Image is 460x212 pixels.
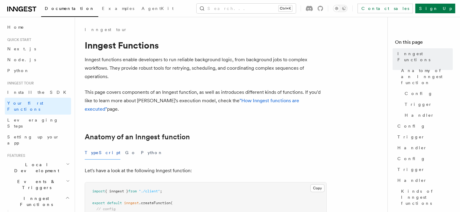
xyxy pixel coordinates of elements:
a: Contact sales [357,4,413,13]
span: Home [7,24,24,30]
kbd: Ctrl+K [279,5,292,11]
button: Local Development [5,159,71,176]
a: Sign Up [415,4,455,13]
a: Examples [98,2,138,16]
p: This page covers components of an Inngest function, as well as introduces different kinds of func... [85,88,327,113]
button: Go [125,146,136,160]
a: Documentation [41,2,98,17]
span: Trigger [397,134,425,140]
a: Anatomy of an Inngest function [85,133,190,141]
span: Inngest tour [5,81,34,86]
h1: Inngest Functions [85,40,327,51]
p: Let's have a look at the following Inngest function: [85,166,327,175]
a: AgentKit [138,2,177,16]
button: Inngest Functions [5,193,71,210]
button: Copy [310,184,325,192]
span: Features [5,153,25,158]
span: Documentation [45,6,95,11]
a: Handler [395,142,453,153]
span: AgentKit [142,6,174,11]
span: Your first Functions [7,101,43,112]
span: Handler [405,112,434,118]
a: Anatomy of an Inngest function [399,65,453,88]
span: Inngest Functions [5,195,65,207]
span: Handler [397,145,427,151]
span: export [92,201,105,205]
span: Trigger [405,101,432,107]
span: Inngest Functions [397,51,453,63]
span: Local Development [5,162,66,174]
button: Events & Triggers [5,176,71,193]
a: Config [395,153,453,164]
a: Install the SDK [5,87,71,98]
span: Next.js [7,46,36,51]
a: Handler [402,110,453,121]
span: default [107,201,122,205]
a: Trigger [402,99,453,110]
a: Your first Functions [5,98,71,115]
span: Trigger [397,166,425,172]
p: Inngest functions enable developers to run reliable background logic, from background jobs to com... [85,55,327,81]
span: inngest [124,201,139,205]
button: Python [141,146,163,160]
a: Trigger [395,164,453,175]
span: Setting up your app [7,134,59,145]
span: .createFunction [139,201,171,205]
span: Config [397,156,426,162]
span: { inngest } [105,189,128,193]
span: Anatomy of an Inngest function [401,68,453,86]
span: // config [96,207,116,211]
span: Install the SDK [7,90,70,95]
span: import [92,189,105,193]
span: Node.js [7,57,36,62]
a: Handler [395,175,453,186]
button: Search...Ctrl+K [197,4,296,13]
a: Setting up your app [5,131,71,148]
h4: On this page [395,39,453,48]
a: Trigger [395,131,453,142]
span: Python [7,68,29,73]
span: Quick start [5,37,31,42]
span: Config [405,90,433,97]
span: ( [171,201,173,205]
span: from [128,189,137,193]
a: Leveraging Steps [5,115,71,131]
span: Examples [102,6,134,11]
a: Inngest Functions [395,48,453,65]
button: Toggle dark mode [333,5,347,12]
a: Home [5,22,71,33]
span: ; [160,189,162,193]
span: Config [397,123,426,129]
span: Leveraging Steps [7,118,58,128]
a: Inngest tour [85,27,127,33]
a: Node.js [5,54,71,65]
span: Handler [397,177,427,183]
button: TypeScript [85,146,120,160]
span: Events & Triggers [5,179,66,191]
a: Config [395,121,453,131]
span: Kinds of Inngest functions [401,188,453,206]
a: Config [402,88,453,99]
a: Python [5,65,71,76]
a: Kinds of Inngest functions [399,186,453,209]
span: "./client" [139,189,160,193]
a: Next.js [5,43,71,54]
